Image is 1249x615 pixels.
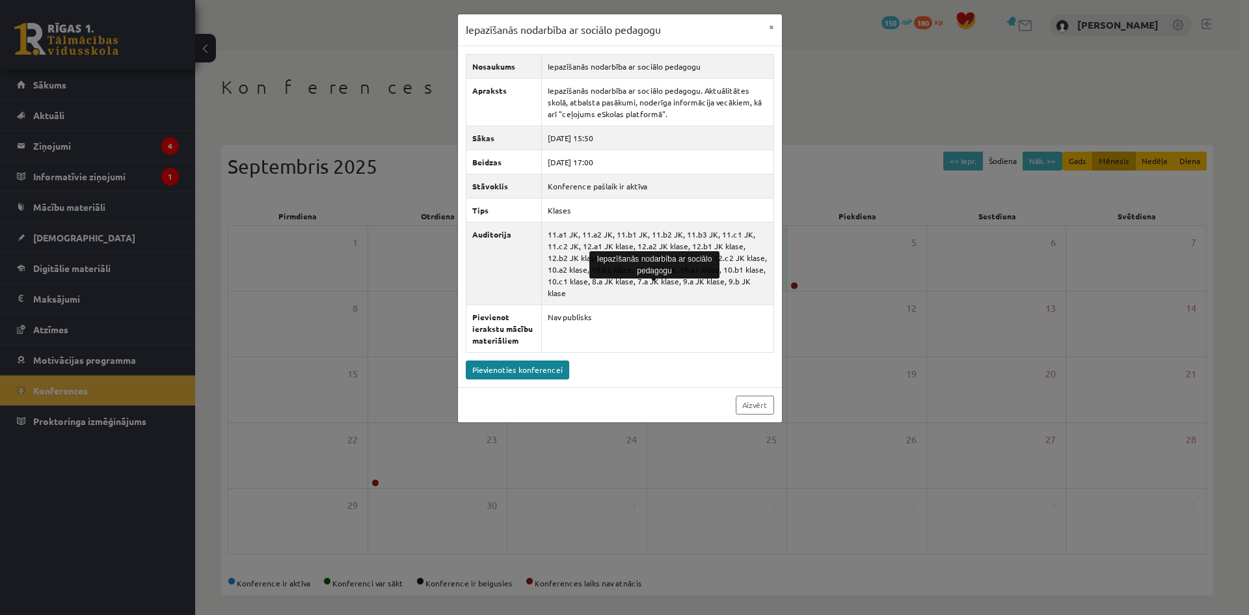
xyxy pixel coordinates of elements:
[541,305,773,352] td: Nav publisks
[541,222,773,305] td: 11.a1 JK, 11.a2 JK, 11.b1 JK, 11.b2 JK, 11.b3 JK, 11.c1 JK, 11.c2 JK, 12.a1 JK klase, 12.a2 JK kl...
[466,198,541,222] th: Tips
[466,126,541,150] th: Sākas
[541,54,773,78] td: Iepazīšanās nodarbība ar sociālo pedagogu
[541,78,773,126] td: Iepazīšanās nodarbība ar sociālo pedagogu. Aktuālitātes skolā, atbalsta pasākumi, noderīga inform...
[466,54,541,78] th: Nosaukums
[736,396,774,415] a: Aizvērt
[541,126,773,150] td: [DATE] 15:50
[541,174,773,198] td: Konference pašlaik ir aktīva
[761,14,782,39] button: ×
[466,361,569,379] a: Pievienoties konferencei
[541,198,773,222] td: Klases
[466,78,541,126] th: Apraksts
[466,150,541,174] th: Beidzas
[466,222,541,305] th: Auditorija
[589,251,719,279] div: Iepazīšanās nodarbība ar sociālo pedagogu
[466,174,541,198] th: Stāvoklis
[466,305,541,352] th: Pievienot ierakstu mācību materiāliem
[466,22,661,38] h3: Iepazīšanās nodarbība ar sociālo pedagogu
[541,150,773,174] td: [DATE] 17:00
